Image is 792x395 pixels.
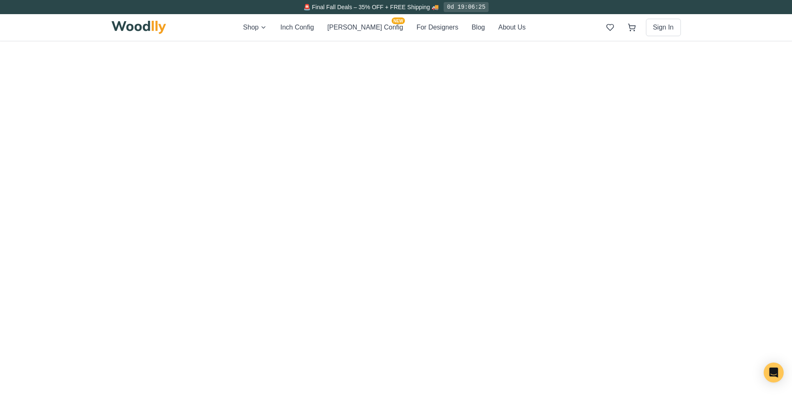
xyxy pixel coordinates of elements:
div: Open Intercom Messenger [764,363,784,383]
button: Inch Config [280,22,314,32]
button: Blog [472,22,485,32]
button: About Us [498,22,526,32]
button: For Designers [417,22,458,32]
span: 🚨 Final Fall Deals – 35% OFF + FREE Shipping 🚚 [303,4,439,10]
button: Sign In [646,19,681,36]
button: [PERSON_NAME] ConfigNEW [327,22,403,32]
div: 0d 19:06:25 [444,2,489,12]
span: NEW [392,17,405,24]
button: Shop [243,22,267,32]
img: Woodlly [112,21,166,34]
